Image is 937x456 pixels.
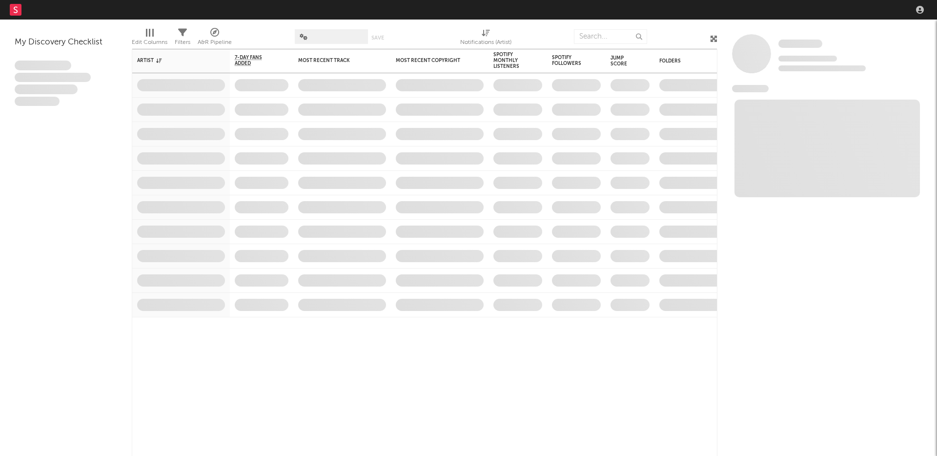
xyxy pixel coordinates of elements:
[552,55,586,66] div: Spotify Followers
[778,56,837,62] span: Tracking Since: [DATE]
[460,24,511,53] div: Notifications (Artist)
[198,24,232,53] div: A&R Pipeline
[778,40,822,48] span: Some Artist
[15,73,91,83] span: Integer aliquet in purus et
[778,65,866,71] span: 0 fans last week
[175,37,190,48] div: Filters
[198,37,232,48] div: A&R Pipeline
[175,24,190,53] div: Filters
[659,58,733,64] div: Folders
[235,55,274,66] span: 7-Day Fans Added
[371,35,384,41] button: Save
[460,37,511,48] div: Notifications (Artist)
[493,52,528,69] div: Spotify Monthly Listeners
[574,29,647,44] input: Search...
[132,37,167,48] div: Edit Columns
[778,39,822,49] a: Some Artist
[732,85,769,92] span: News Feed
[15,97,60,106] span: Aliquam viverra
[137,58,210,63] div: Artist
[15,37,117,48] div: My Discovery Checklist
[132,24,167,53] div: Edit Columns
[611,55,635,67] div: Jump Score
[15,61,71,70] span: Lorem ipsum dolor
[298,58,371,63] div: Most Recent Track
[15,84,78,94] span: Praesent ac interdum
[396,58,469,63] div: Most Recent Copyright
